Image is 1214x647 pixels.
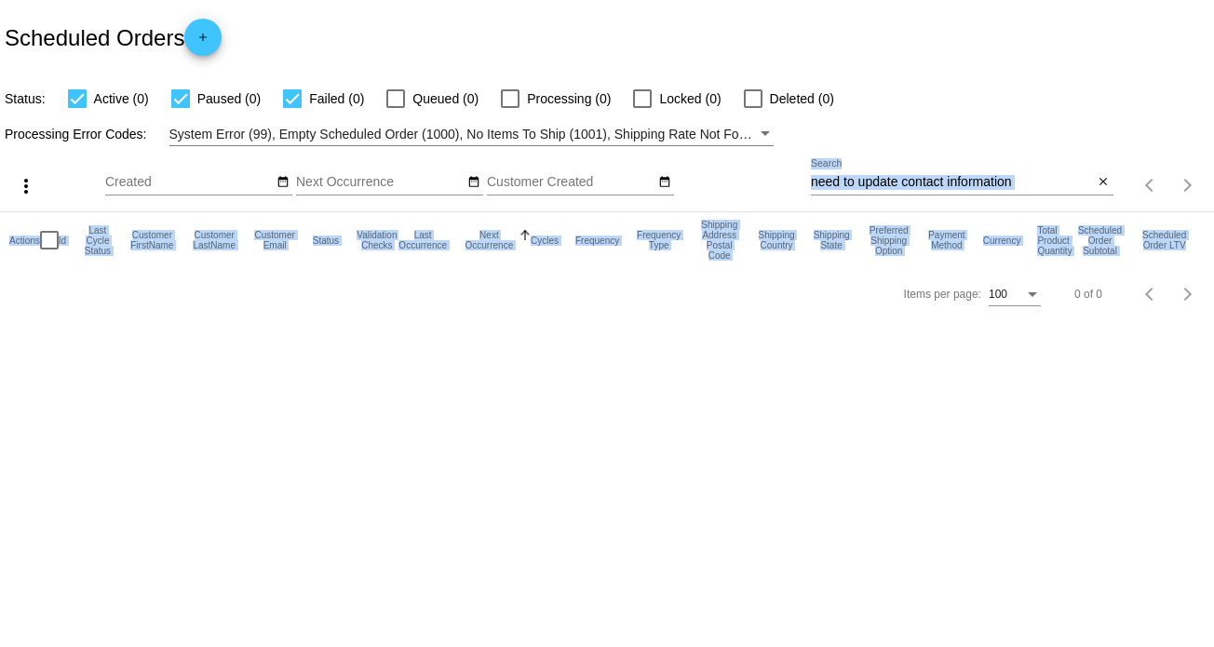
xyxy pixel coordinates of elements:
mat-select: Filter by Processing Error Codes [169,123,775,146]
div: Items per page: [904,288,981,301]
mat-icon: date_range [658,175,671,190]
button: Change sorting for LastOccurrenceUtc [398,230,448,250]
span: Paused (0) [197,88,261,110]
input: Customer Created [487,175,654,190]
input: Created [105,175,273,190]
mat-icon: date_range [467,175,480,190]
button: Change sorting for ShippingState [813,230,851,250]
button: Change sorting for PreferredShippingOption [867,225,910,256]
button: Clear [1094,173,1113,193]
mat-header-cell: Total Product Quantity [1037,212,1075,268]
button: Change sorting for Subtotal [1076,225,1125,256]
span: Processing (0) [527,88,611,110]
span: Status: [5,91,46,106]
span: Deleted (0) [770,88,834,110]
mat-icon: date_range [277,175,290,190]
button: Change sorting for PaymentMethod.Type [927,230,966,250]
mat-icon: close [1097,175,1110,190]
button: Change sorting for LifetimeValue [1140,230,1187,250]
input: Next Occurrence [296,175,464,190]
span: Processing Error Codes: [5,127,147,142]
span: Active (0) [94,88,149,110]
button: Change sorting for CurrencyIso [983,235,1021,246]
mat-icon: add [192,31,214,53]
button: Change sorting for NextOccurrenceUtc [465,230,514,250]
h2: Scheduled Orders [5,19,222,56]
button: Change sorting for CustomerEmail [254,230,296,250]
button: Next page [1169,167,1207,204]
button: Previous page [1132,276,1169,313]
button: Next page [1169,276,1207,313]
button: Change sorting for ShippingCountry [757,230,795,250]
button: Change sorting for FrequencyType [636,230,681,250]
div: 0 of 0 [1074,288,1102,301]
button: Change sorting for Frequency [575,235,619,246]
span: 100 [989,288,1007,301]
button: Change sorting for Status [313,235,339,246]
span: Queued (0) [412,88,479,110]
mat-select: Items per page: [989,289,1041,302]
mat-icon: more_vert [15,175,37,197]
input: Search [811,175,1094,190]
button: Change sorting for Cycles [531,235,559,246]
span: Locked (0) [659,88,721,110]
button: Change sorting for CustomerLastName [192,230,237,250]
button: Change sorting for CustomerFirstName [129,230,175,250]
mat-header-cell: Validation Checks [356,212,398,268]
button: Change sorting for ShippingPostcode [698,220,740,261]
button: Change sorting for LastProcessingCycleId [83,225,113,256]
button: Previous page [1132,167,1169,204]
button: Change sorting for Id [59,235,66,246]
span: Failed (0) [309,88,364,110]
mat-header-cell: Actions [9,212,40,268]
